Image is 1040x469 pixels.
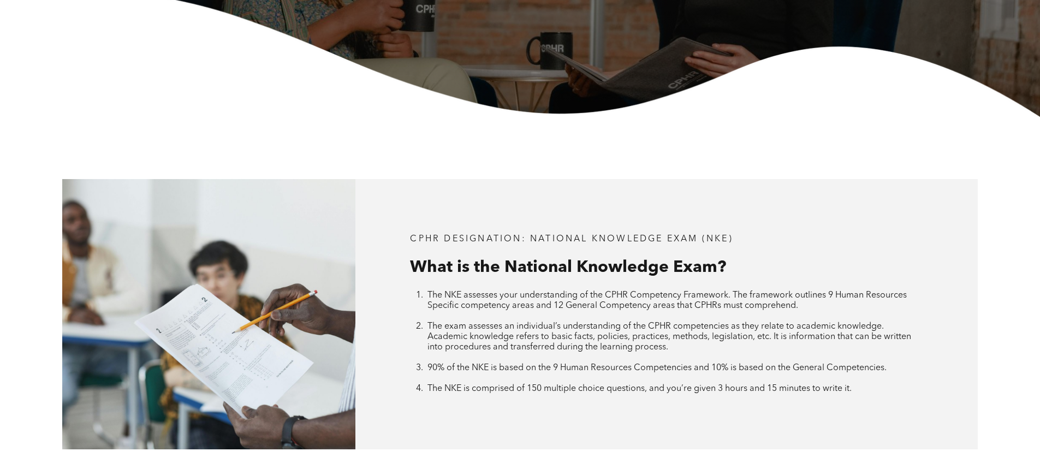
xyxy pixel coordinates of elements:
[410,259,726,276] span: What is the National Knowledge Exam?
[427,322,911,352] span: The exam assesses an individual’s understanding of the CPHR competencies as they relate to academ...
[410,235,733,244] span: CPHR DESIGNATION: National Knowledge Exam (NKE)
[427,364,887,372] span: 90% of the NKE is based on the 9 Human Resources Competencies and 10% is based on the General Com...
[427,291,907,310] span: The NKE assesses your understanding of the CPHR Competency Framework. The framework outlines 9 Hu...
[427,384,852,393] span: The NKE is comprised of 150 multiple choice questions, and you’re given 3 hours and 15 minutes to...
